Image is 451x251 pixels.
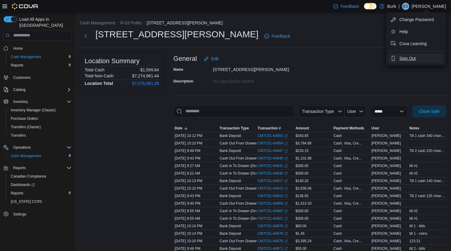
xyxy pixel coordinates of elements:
[410,126,419,131] span: Notes
[85,81,113,86] h4: Location Total
[258,239,288,243] a: CM7C51-64876External link
[11,144,71,151] span: Operations
[345,105,366,117] button: User
[8,190,71,197] span: Reports
[410,246,425,251] span: till 2 - bills
[220,201,275,206] p: Cash Out From Drawer (Drawer 2)
[6,61,74,70] button: Reports
[408,125,446,132] button: Notes
[296,224,307,228] span: $60.00
[296,239,311,243] span: $3,395.24
[173,67,183,72] label: Name
[173,200,218,207] div: [DATE] 9:40 PM
[284,240,288,243] svg: External link
[296,171,308,176] span: $300.00
[11,116,38,121] span: Purchase Orders
[403,3,408,10] span: ES
[284,157,288,160] svg: External link
[371,178,401,183] span: [PERSON_NAME]
[80,20,115,25] button: Cash Management
[284,179,288,183] svg: External link
[389,27,444,36] button: Help
[8,53,44,60] a: Cash Management
[334,186,362,191] div: Cash, Visa, Cre...
[220,141,275,146] p: Cash Out From Drawer (Drawer 1)
[296,246,307,251] span: $55.00
[410,171,418,176] span: till #2
[220,216,267,221] p: Cash In To Drawer (Drawer 1)
[11,164,71,172] span: Reports
[334,178,342,183] div: Cash
[284,232,288,236] svg: External link
[1,164,74,172] button: Reports
[399,55,416,61] span: Sign Out
[296,141,311,146] span: $3,784.88
[371,246,401,251] span: [PERSON_NAME]
[85,57,140,65] h3: Location Summary
[11,86,71,93] span: Catalog
[296,201,311,206] span: $1,513.33
[257,125,295,132] button: Transaction #
[412,3,446,10] p: [PERSON_NAME]
[284,209,288,213] svg: External link
[296,133,308,138] span: $343.85
[284,142,288,145] svg: External link
[173,79,193,84] label: Description
[389,15,444,24] button: Change Password
[258,231,288,236] a: CM7C51-64878External link
[413,105,446,117] button: Close Safe
[8,181,71,188] span: Dashboards
[364,9,364,10] span: Dark Mode
[220,224,241,228] p: Bank Deposit
[8,198,71,205] span: Washington CCRS
[334,163,342,168] div: Cash
[272,33,290,39] span: Feedback
[11,153,41,158] span: Cash Management
[11,125,41,129] span: Transfers (Classic)
[294,125,332,132] button: Amount
[347,109,356,114] span: User
[334,141,362,146] div: Cash, Visa, Cre...
[80,30,92,42] button: Next
[334,194,342,198] div: Cash
[334,216,342,221] div: Cash
[410,209,418,213] span: till #2
[13,46,23,51] span: Home
[220,194,241,198] p: Bank Deposit
[4,42,71,234] nav: Complex example
[11,98,30,105] button: Inventory
[371,133,401,138] span: [PERSON_NAME]
[220,126,249,131] span: Transaction Type
[334,126,365,131] span: Payment Methods
[334,224,342,228] div: Cash
[11,45,71,52] span: Home
[220,171,267,176] p: Cash In To Drawer (Drawer 2)
[11,63,23,68] span: Reports
[332,125,371,132] button: Payment Methods
[6,152,74,160] button: Cash Management
[334,201,362,206] div: Cash, Visa, Cre...
[173,140,218,147] div: [DATE] 10:10 PM
[334,171,342,176] div: Cash
[11,54,41,59] span: Cash Management
[11,174,46,179] span: Canadian Compliance
[220,163,267,168] p: Cash In To Drawer (Drawer 1)
[284,247,288,251] svg: External link
[95,28,258,40] h1: [STREET_ADDRESS][PERSON_NAME]
[1,98,74,106] button: Inventory
[173,207,218,215] div: [DATE] 8:55 AM
[371,231,401,236] span: [PERSON_NAME]
[8,115,41,122] a: Purchase Orders
[402,3,409,10] div: Emma Specht
[13,75,31,80] span: Customers
[296,194,308,198] span: $138.65
[173,105,294,117] input: This is a search bar. As you type, the results lower in the page will automatically filter.
[8,152,71,160] span: Cash Management
[258,163,288,168] a: CM7C51-64931External link
[8,115,71,122] span: Purchase Orders
[8,190,26,197] a: Reports
[371,171,401,176] span: [PERSON_NAME]
[8,198,44,205] a: [US_STATE] CCRS
[11,144,33,151] button: Operations
[213,65,293,72] div: [STREET_ADDRESS][PERSON_NAME]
